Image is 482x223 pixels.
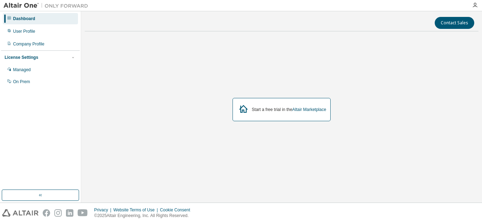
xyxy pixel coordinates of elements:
[13,41,44,47] div: Company Profile
[13,29,35,34] div: User Profile
[43,209,50,217] img: facebook.svg
[13,79,30,85] div: On Prem
[94,207,113,213] div: Privacy
[4,2,92,9] img: Altair One
[78,209,88,217] img: youtube.svg
[5,55,38,60] div: License Settings
[13,67,31,73] div: Managed
[54,209,62,217] img: instagram.svg
[252,107,326,112] div: Start a free trial in the
[435,17,474,29] button: Contact Sales
[2,209,38,217] img: altair_logo.svg
[94,213,194,219] p: © 2025 Altair Engineering, Inc. All Rights Reserved.
[13,16,35,21] div: Dashboard
[160,207,194,213] div: Cookie Consent
[113,207,160,213] div: Website Terms of Use
[66,209,73,217] img: linkedin.svg
[292,107,326,112] a: Altair Marketplace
